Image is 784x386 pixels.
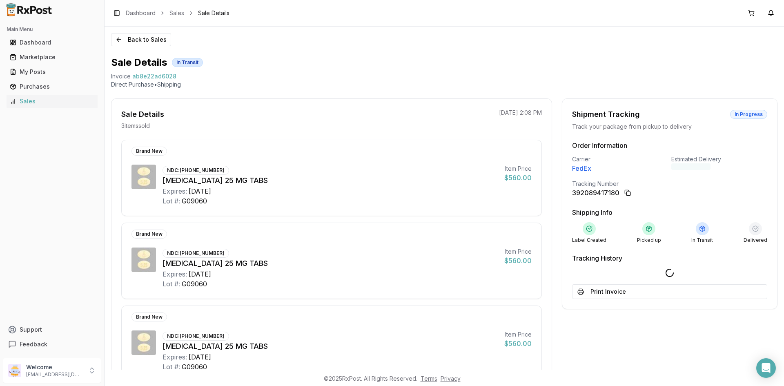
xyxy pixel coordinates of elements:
[7,65,98,79] a: My Posts
[572,208,767,217] h3: Shipping Info
[26,371,83,378] p: [EMAIL_ADDRESS][DOMAIN_NAME]
[421,375,437,382] a: Terms
[111,33,171,46] button: Back to Sales
[7,79,98,94] a: Purchases
[121,109,164,120] div: Sale Details
[189,352,211,362] div: [DATE]
[572,109,640,120] div: Shipment Tracking
[163,362,180,372] div: Lot #:
[163,332,229,341] div: NDC: [PHONE_NUMBER]
[10,38,94,47] div: Dashboard
[3,3,56,16] img: RxPost Logo
[163,258,498,269] div: [MEDICAL_DATA] 25 MG TABS
[504,339,532,348] div: $560.00
[3,36,101,49] button: Dashboard
[20,340,47,348] span: Feedback
[10,53,94,61] div: Marketplace
[182,279,207,289] div: G09060
[189,269,211,279] div: [DATE]
[111,72,131,80] div: Invoice
[163,269,187,279] div: Expires:
[572,123,767,131] div: Track your package from pickup to delivery
[671,155,767,163] div: Estimated Delivery
[132,72,176,80] span: ab8e22ad6028
[126,9,156,17] a: Dashboard
[7,26,98,33] h2: Main Menu
[10,97,94,105] div: Sales
[163,279,180,289] div: Lot #:
[3,95,101,108] button: Sales
[572,155,668,163] div: Carrier
[572,163,668,173] div: FedEx
[126,9,229,17] nav: breadcrumb
[441,375,461,382] a: Privacy
[744,237,767,243] div: Delivered
[637,237,661,243] div: Picked up
[572,253,767,263] h3: Tracking History
[572,237,606,243] div: Label Created
[163,186,187,196] div: Expires:
[131,165,156,189] img: Jardiance 25 MG TABS
[163,196,180,206] div: Lot #:
[182,362,207,372] div: G09060
[111,80,777,89] p: Direct Purchase • Shipping
[169,9,184,17] a: Sales
[182,196,207,206] div: G09060
[504,330,532,339] div: Item Price
[572,141,767,150] h3: Order Information
[572,284,767,299] button: Print Invoice
[3,80,101,93] button: Purchases
[8,364,21,377] img: User avatar
[111,56,167,69] h1: Sale Details
[131,230,167,239] div: Brand New
[7,50,98,65] a: Marketplace
[131,312,167,321] div: Brand New
[131,248,156,272] img: Jardiance 25 MG TABS
[163,249,229,258] div: NDC: [PHONE_NUMBER]
[730,110,767,119] div: In Progress
[26,363,83,371] p: Welcome
[504,165,532,173] div: Item Price
[172,58,203,67] div: In Transit
[504,256,532,266] div: $560.00
[7,94,98,109] a: Sales
[131,330,156,355] img: Jardiance 25 MG TABS
[163,341,498,352] div: [MEDICAL_DATA] 25 MG TABS
[504,248,532,256] div: Item Price
[504,173,532,183] div: $560.00
[189,186,211,196] div: [DATE]
[198,9,229,17] span: Sale Details
[3,51,101,64] button: Marketplace
[10,68,94,76] div: My Posts
[691,237,713,243] div: In Transit
[3,322,101,337] button: Support
[163,166,229,175] div: NDC: [PHONE_NUMBER]
[121,122,150,130] p: 3 item s sold
[131,147,167,156] div: Brand New
[163,352,187,362] div: Expires:
[3,337,101,352] button: Feedback
[499,109,542,117] p: [DATE] 2:08 PM
[10,83,94,91] div: Purchases
[756,358,776,378] div: Open Intercom Messenger
[572,188,619,198] div: 392089417180
[163,175,498,186] div: [MEDICAL_DATA] 25 MG TABS
[3,65,101,78] button: My Posts
[7,35,98,50] a: Dashboard
[572,180,767,188] div: Tracking Number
